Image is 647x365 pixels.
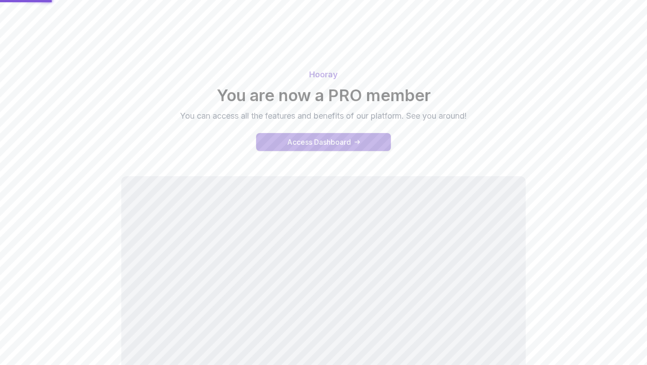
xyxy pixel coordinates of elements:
div: Access Dashboard [287,137,351,147]
p: You can access all the features and benefits of our platform. See you around! [173,110,474,122]
a: access-dashboard [256,133,391,151]
button: Access Dashboard [256,133,391,151]
h2: You are now a PRO member [9,86,638,104]
p: Hooray [9,68,638,81]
